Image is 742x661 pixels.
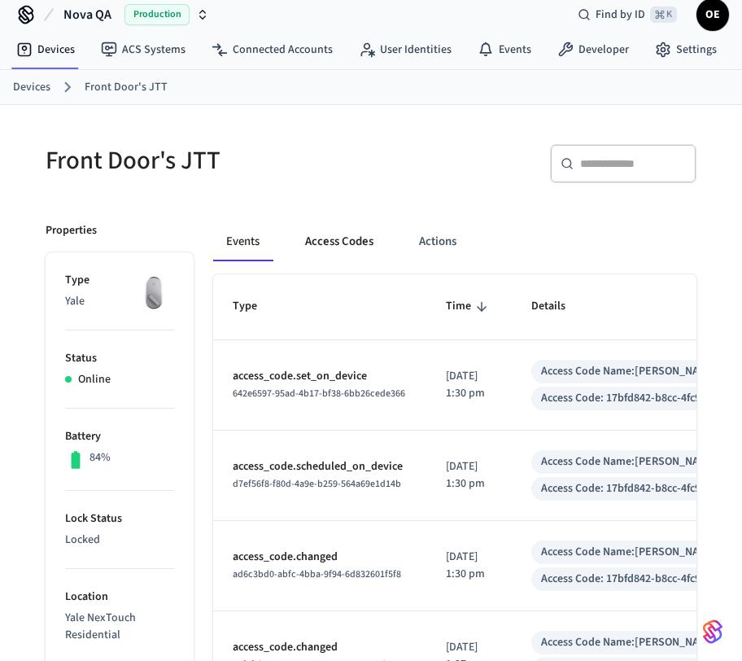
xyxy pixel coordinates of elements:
p: access_code.changed [233,549,407,566]
div: Access Code Name: [PERSON_NAME] [541,634,718,651]
span: Type [233,294,278,319]
span: Details [531,294,587,319]
p: access_code.set_on_device [233,368,407,385]
a: ACS Systems [88,35,199,64]
p: [DATE] 1:30 pm [446,549,492,583]
button: Access Codes [292,222,386,261]
a: Settings [642,35,730,64]
span: Find by ID [596,7,645,23]
p: Locked [65,532,174,549]
span: 642e6597-95ad-4b17-bf38-6bb26cede366 [233,387,405,401]
img: August Wifi Smart Lock 3rd Gen, Silver, Front [133,272,174,313]
div: Access Code Name: [PERSON_NAME] [541,363,718,380]
a: Events [465,35,544,64]
div: Access Code Name: [PERSON_NAME] [541,544,718,561]
p: Properties [46,222,97,239]
p: 84% [89,449,111,466]
p: [DATE] 1:30 pm [446,458,492,492]
p: Online [78,371,111,388]
button: Actions [406,222,469,261]
span: Nova QA [63,5,111,24]
p: [DATE] 1:30 pm [446,368,492,402]
a: Devices [3,35,88,64]
p: Status [65,350,174,367]
span: ⌘ K [650,7,677,23]
img: SeamLogoGradient.69752ec5.svg [703,619,722,645]
p: Yale NexTouch Residential [65,610,174,644]
p: Type [65,272,174,289]
p: Yale [65,293,174,310]
p: Battery [65,428,174,445]
a: Connected Accounts [199,35,346,64]
button: Events [213,222,273,261]
p: access_code.changed [233,639,407,656]
span: Time [446,294,492,319]
div: ant example [213,222,696,261]
p: access_code.scheduled_on_device [233,458,407,475]
p: Lock Status [65,510,174,527]
span: ad6c3bd0-abfc-4bba-9f94-6d832601f5f8 [233,567,401,581]
span: Production [124,4,190,25]
a: User Identities [346,35,465,64]
span: d7ef56f8-f80d-4a9e-b259-564a69e1d14b [233,477,401,491]
h5: Front Door's JTT [46,144,361,177]
div: Access Code Name: [PERSON_NAME] [541,453,718,471]
a: Developer [544,35,642,64]
a: Front Door's JTT [85,79,168,96]
p: Location [65,589,174,606]
a: Devices [13,79,50,96]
